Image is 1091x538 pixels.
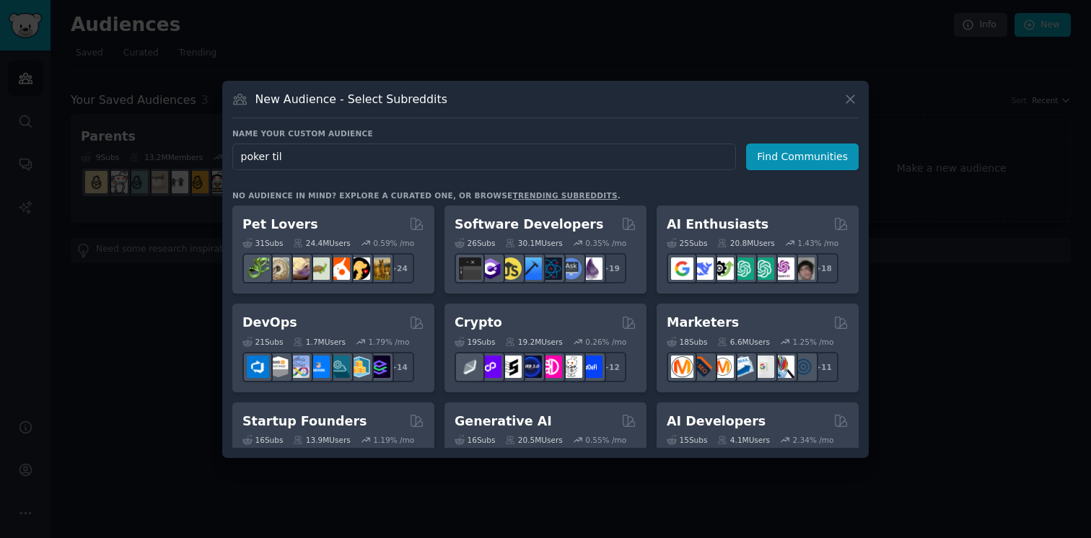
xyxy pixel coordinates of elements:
div: 25 Sub s [667,238,707,248]
img: chatgpt_promptDesign [732,257,754,280]
img: bigseo [691,356,714,378]
input: Pick a short name, like "Digital Marketers" or "Movie-Goers" [232,144,736,170]
img: googleads [752,356,774,378]
h2: Crypto [455,314,502,332]
img: software [459,257,481,280]
div: 1.43 % /mo [797,238,838,248]
img: azuredevops [247,356,269,378]
h2: AI Enthusiasts [667,216,768,234]
div: 1.25 % /mo [793,337,834,347]
img: Docker_DevOps [287,356,310,378]
h2: AI Developers [667,413,766,431]
h2: Marketers [667,314,739,332]
h2: Generative AI [455,413,552,431]
div: 16 Sub s [242,435,283,445]
img: OnlineMarketing [792,356,815,378]
img: learnjavascript [499,257,522,280]
img: CryptoNews [560,356,582,378]
img: DeepSeek [691,257,714,280]
img: leopardgeckos [287,257,310,280]
img: web3 [520,356,542,378]
img: defi_ [580,356,603,378]
img: iOSProgramming [520,257,542,280]
div: 0.26 % /mo [585,337,626,347]
img: AItoolsCatalog [711,257,734,280]
div: 24.4M Users [293,238,350,248]
div: 31 Sub s [242,238,283,248]
img: cockatiel [328,257,350,280]
img: 0xPolygon [479,356,501,378]
div: 1.7M Users [293,337,346,347]
img: Emailmarketing [732,356,754,378]
img: chatgpt_prompts_ [752,257,774,280]
div: + 12 [596,352,626,382]
div: + 11 [808,352,838,382]
img: DevOpsLinks [307,356,330,378]
h2: Pet Lovers [242,216,318,234]
img: reactnative [540,257,562,280]
a: trending subreddits [512,191,617,200]
div: 15 Sub s [667,435,707,445]
div: No audience in mind? Explore a curated one, or browse . [232,190,621,200]
div: + 14 [384,352,414,382]
img: AWS_Certified_Experts [267,356,289,378]
img: ethstaker [499,356,522,378]
div: + 19 [596,253,626,283]
div: 30.1M Users [505,238,562,248]
div: 1.79 % /mo [369,337,410,347]
img: PlatformEngineers [368,356,390,378]
div: 2.34 % /mo [793,435,834,445]
img: elixir [580,257,603,280]
img: MarketingResearch [772,356,794,378]
div: 0.59 % /mo [373,238,414,248]
div: 6.6M Users [717,337,770,347]
div: 13.9M Users [293,435,350,445]
div: 0.55 % /mo [585,435,626,445]
h3: New Audience - Select Subreddits [255,92,447,107]
img: defiblockchain [540,356,562,378]
div: 18 Sub s [667,337,707,347]
img: GoogleGeminiAI [671,257,693,280]
div: 16 Sub s [455,435,495,445]
img: csharp [479,257,501,280]
img: content_marketing [671,356,693,378]
div: 20.5M Users [505,435,562,445]
img: herpetology [247,257,269,280]
img: OpenAIDev [772,257,794,280]
h3: Name your custom audience [232,128,859,138]
div: 19 Sub s [455,337,495,347]
img: turtle [307,257,330,280]
div: 20.8M Users [717,238,774,248]
div: 21 Sub s [242,337,283,347]
div: 0.35 % /mo [585,238,626,248]
h2: Startup Founders [242,413,367,431]
h2: Software Developers [455,216,603,234]
img: AskComputerScience [560,257,582,280]
div: 4.1M Users [717,435,770,445]
div: 26 Sub s [455,238,495,248]
img: ethfinance [459,356,481,378]
img: ArtificalIntelligence [792,257,815,280]
div: + 24 [384,253,414,283]
img: PetAdvice [348,257,370,280]
button: Find Communities [746,144,859,170]
div: + 18 [808,253,838,283]
div: 1.19 % /mo [373,435,414,445]
img: dogbreed [368,257,390,280]
h2: DevOps [242,314,297,332]
div: 19.2M Users [505,337,562,347]
img: platformengineering [328,356,350,378]
img: AskMarketing [711,356,734,378]
img: ballpython [267,257,289,280]
img: aws_cdk [348,356,370,378]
